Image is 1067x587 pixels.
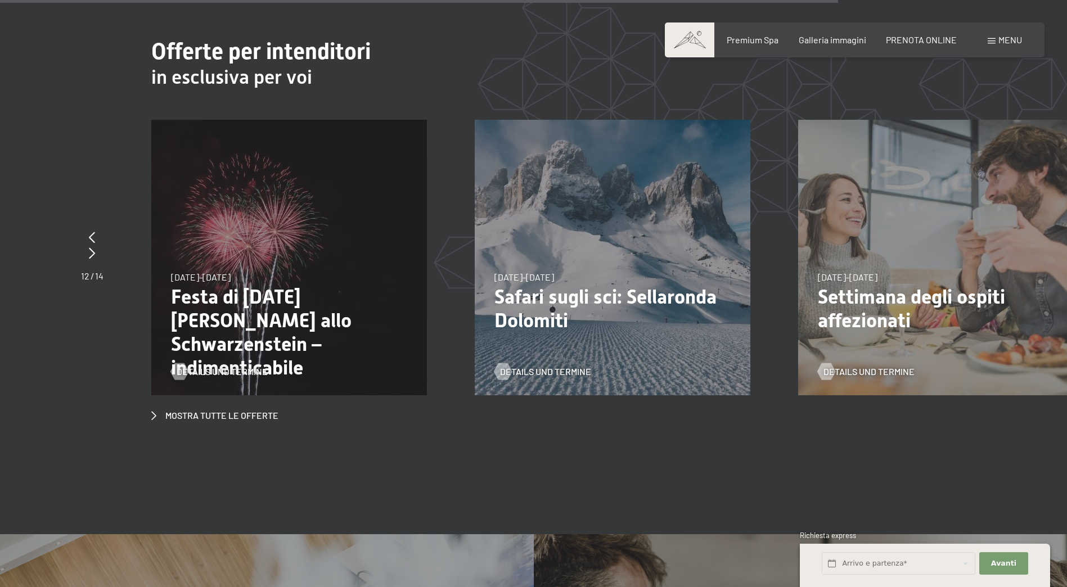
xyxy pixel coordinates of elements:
[151,409,278,422] a: Mostra tutte le offerte
[818,272,877,282] span: [DATE]-[DATE]
[500,365,591,378] span: Details und Termine
[81,270,89,281] span: 12
[991,558,1016,568] span: Avanti
[823,365,915,378] span: Details und Termine
[494,285,731,332] p: Safari sugli sci: Sellaronda Dolomiti
[177,365,268,378] span: Details und Termine
[91,270,94,281] span: /
[800,531,856,540] span: Richiesta express
[494,272,554,282] span: [DATE]-[DATE]
[171,272,231,282] span: [DATE]-[DATE]
[799,34,866,45] a: Galleria immagini
[171,285,407,380] p: Festa di [DATE][PERSON_NAME] allo Schwarzenstein – indimenticabile
[151,38,371,65] span: Offerte per intenditori
[818,365,915,378] a: Details und Termine
[171,365,268,378] a: Details und Termine
[494,365,591,378] a: Details und Termine
[165,409,278,422] span: Mostra tutte le offerte
[727,34,778,45] a: Premium Spa
[818,285,1054,332] p: Settimana degli ospiti affezionati
[979,552,1028,575] button: Avanti
[998,34,1022,45] span: Menu
[151,66,312,88] span: in esclusiva per voi
[95,270,103,281] span: 14
[886,34,957,45] a: PRENOTA ONLINE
